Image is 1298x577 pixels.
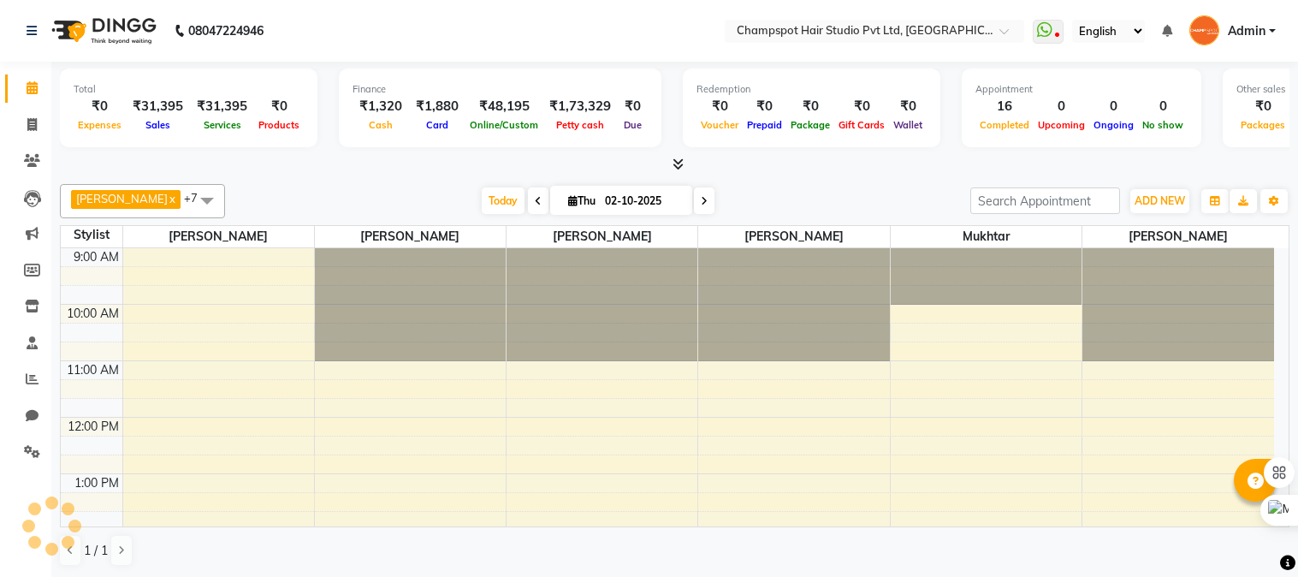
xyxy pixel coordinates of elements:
div: ₹0 [889,97,927,116]
div: 0 [1089,97,1138,116]
span: Completed [975,119,1034,131]
div: Appointment [975,82,1188,97]
span: 1 / 1 [84,542,108,560]
input: 2025-10-02 [600,188,685,214]
span: Card [422,119,453,131]
span: Due [619,119,646,131]
div: Stylist [61,226,122,244]
span: Thu [564,194,600,207]
span: Prepaid [743,119,786,131]
span: Sales [141,119,175,131]
div: ₹1,880 [409,97,465,116]
div: ₹0 [834,97,889,116]
div: Total [74,82,304,97]
span: Admin [1228,22,1265,40]
img: Admin [1189,15,1219,45]
div: ₹1,73,329 [542,97,618,116]
div: 1:00 PM [71,474,122,492]
div: 9:00 AM [70,248,122,266]
div: ₹0 [1236,97,1289,116]
button: ADD NEW [1130,189,1189,213]
span: Package [786,119,834,131]
a: x [168,192,175,205]
span: Online/Custom [465,119,542,131]
span: Upcoming [1034,119,1089,131]
div: Redemption [696,82,927,97]
div: ₹31,395 [190,97,254,116]
div: Finance [353,82,648,97]
span: Gift Cards [834,119,889,131]
span: Today [482,187,525,214]
span: Expenses [74,119,126,131]
div: ₹31,395 [126,97,190,116]
b: 08047224946 [188,7,264,55]
div: 10:00 AM [63,305,122,323]
div: ₹1,320 [353,97,409,116]
span: Packages [1236,119,1289,131]
span: [PERSON_NAME] [123,226,314,247]
span: [PERSON_NAME] [507,226,697,247]
div: ₹0 [786,97,834,116]
span: Wallet [889,119,927,131]
span: [PERSON_NAME] [315,226,506,247]
div: ₹0 [618,97,648,116]
span: +7 [184,191,210,205]
iframe: chat widget [1226,509,1281,560]
span: Voucher [696,119,743,131]
div: ₹0 [743,97,786,116]
input: Search Appointment [970,187,1120,214]
span: Cash [365,119,397,131]
div: 0 [1034,97,1089,116]
span: Mukhtar [891,226,1082,247]
span: [PERSON_NAME] [1082,226,1274,247]
div: ₹0 [254,97,304,116]
img: logo [44,7,161,55]
span: Petty cash [552,119,608,131]
span: [PERSON_NAME] [698,226,889,247]
div: ₹0 [74,97,126,116]
div: 16 [975,97,1034,116]
span: Products [254,119,304,131]
div: 0 [1138,97,1188,116]
span: Services [199,119,246,131]
div: 11:00 AM [63,361,122,379]
span: No show [1138,119,1188,131]
span: [PERSON_NAME] [76,192,168,205]
div: 12:00 PM [64,418,122,436]
span: ADD NEW [1135,194,1185,207]
div: ₹48,195 [465,97,542,116]
div: ₹0 [696,97,743,116]
span: Ongoing [1089,119,1138,131]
